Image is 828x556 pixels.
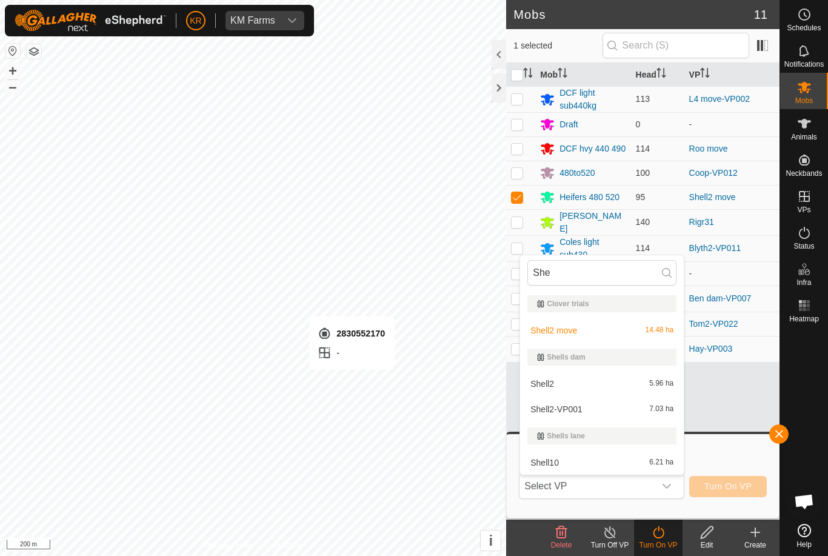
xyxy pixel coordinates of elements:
[27,44,41,59] button: Map Layers
[523,70,533,79] p-sorticon: Activate to sort
[636,168,650,178] span: 100
[754,5,767,24] span: 11
[551,541,572,549] span: Delete
[646,326,674,335] span: 14.48 ha
[559,236,626,261] div: Coles light sub430
[519,474,654,498] span: Select VP
[704,481,752,491] span: Turn On VP
[636,243,650,253] span: 114
[535,63,630,87] th: Mob
[793,243,814,250] span: Status
[225,11,280,30] span: KM Farms
[530,458,559,467] span: Shell10
[513,39,602,52] span: 1 selected
[280,11,304,30] div: dropdown trigger
[537,353,667,361] div: Shells dam
[796,541,812,548] span: Help
[5,64,20,78] button: +
[636,192,646,202] span: 95
[636,94,650,104] span: 113
[636,144,650,153] span: 114
[537,432,667,440] div: Shells lane
[631,63,684,87] th: Head
[683,540,731,551] div: Edit
[5,44,20,58] button: Reset Map
[689,217,714,227] a: Rigr31
[689,144,728,153] a: Roo move
[559,87,626,112] div: DCF light sub440kg
[190,15,201,27] span: KR
[489,532,493,549] span: i
[230,16,275,25] div: KM Farms
[530,405,583,414] span: Shell2-VP001
[649,380,673,388] span: 5.96 ha
[784,61,824,68] span: Notifications
[649,458,673,467] span: 6.21 ha
[791,133,817,141] span: Animals
[520,397,684,421] li: Shell2-VP001
[205,540,251,551] a: Privacy Policy
[649,405,673,414] span: 7.03 ha
[636,119,641,129] span: 0
[689,243,741,253] a: Blyth2-VP011
[527,260,676,286] input: Search
[265,540,301,551] a: Contact Us
[689,293,752,303] a: Ben dam-VP007
[558,70,567,79] p-sorticon: Activate to sort
[780,519,828,553] a: Help
[796,279,811,286] span: Infra
[689,319,738,329] a: Tom2-VP022
[559,167,595,179] div: 480to520
[689,94,750,104] a: L4 move-VP002
[797,206,810,213] span: VPs
[5,79,20,94] button: –
[786,483,823,520] div: Open chat
[787,24,821,32] span: Schedules
[317,326,385,341] div: 2830552170
[700,70,710,79] p-sorticon: Activate to sort
[786,170,822,177] span: Neckbands
[689,344,733,353] a: Hay-VP003
[559,210,626,235] div: [PERSON_NAME]
[559,191,619,204] div: Heifers 480 520
[795,97,813,104] span: Mobs
[520,372,684,396] li: Shell2
[655,474,679,498] div: dropdown trigger
[689,192,736,202] a: Shell2 move
[586,540,634,551] div: Turn Off VP
[513,7,754,22] h2: Mobs
[520,450,684,475] li: Shell10
[684,63,780,87] th: VP
[530,380,554,388] span: Shell2
[520,290,684,475] ul: Option List
[520,318,684,343] li: Shell2 move
[656,70,666,79] p-sorticon: Activate to sort
[15,10,166,32] img: Gallagher Logo
[689,168,738,178] a: Coop-VP012
[559,142,626,155] div: DCF hvy 440 490
[559,118,578,131] div: Draft
[481,531,501,551] button: i
[684,261,780,286] td: -
[634,540,683,551] div: Turn On VP
[689,476,767,497] button: Turn On VP
[603,33,749,58] input: Search (S)
[731,540,780,551] div: Create
[537,300,667,307] div: Clover trials
[530,326,577,335] span: Shell2 move
[317,346,385,360] div: -
[636,217,650,227] span: 140
[789,315,819,323] span: Heatmap
[684,112,780,136] td: -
